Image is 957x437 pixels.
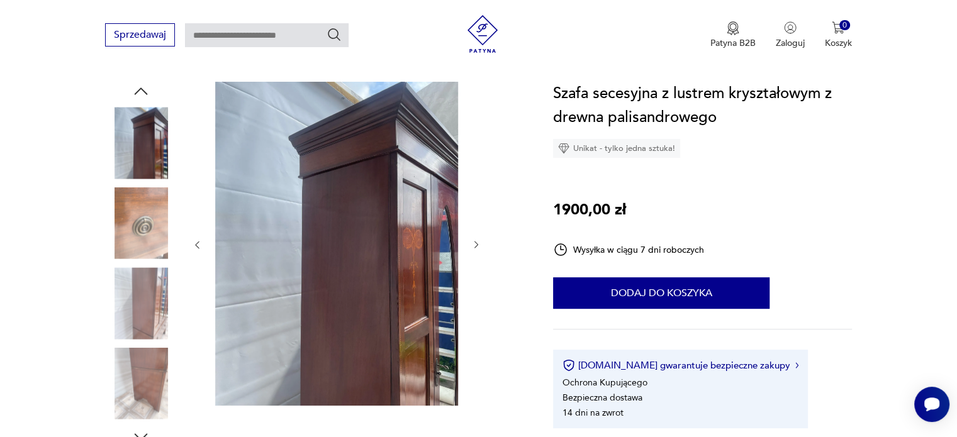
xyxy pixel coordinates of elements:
button: Sprzedawaj [105,23,175,47]
div: Unikat - tylko jedna sztuka! [553,139,680,158]
img: Zdjęcie produktu Szafa secesyjna z lustrem kryształowym z drewna palisandrowego [105,187,177,259]
img: Patyna - sklep z meblami i dekoracjami vintage [464,15,501,53]
button: Patyna B2B [710,21,756,49]
div: Wysyłka w ciągu 7 dni roboczych [553,242,704,257]
img: Zdjęcie produktu Szafa secesyjna z lustrem kryształowym z drewna palisandrowego [215,82,458,406]
li: Ochrona Kupującego [562,377,647,389]
img: Ikona diamentu [558,143,569,154]
img: Zdjęcie produktu Szafa secesyjna z lustrem kryształowym z drewna palisandrowego [105,107,177,179]
img: Zdjęcie produktu Szafa secesyjna z lustrem kryształowym z drewna palisandrowego [105,267,177,339]
button: Zaloguj [776,21,805,49]
img: Ikona medalu [727,21,739,35]
div: 0 [839,20,850,31]
button: 0Koszyk [825,21,852,49]
button: Szukaj [327,27,342,42]
h1: Szafa secesyjna z lustrem kryształowym z drewna palisandrowego [553,82,852,130]
a: Sprzedawaj [105,31,175,40]
p: Patyna B2B [710,37,756,49]
li: Bezpieczna dostawa [562,392,642,404]
img: Ikona strzałki w prawo [795,362,799,368]
img: Ikona certyfikatu [562,359,575,372]
iframe: Smartsupp widget button [914,387,949,422]
li: 14 dni na zwrot [562,407,624,419]
button: [DOMAIN_NAME] gwarantuje bezpieczne zakupy [562,359,798,372]
p: 1900,00 zł [553,198,626,222]
img: Zdjęcie produktu Szafa secesyjna z lustrem kryształowym z drewna palisandrowego [105,348,177,419]
p: Zaloguj [776,37,805,49]
button: Dodaj do koszyka [553,277,770,309]
img: Ikona koszyka [832,21,844,34]
a: Ikona medaluPatyna B2B [710,21,756,49]
p: Koszyk [825,37,852,49]
img: Ikonka użytkownika [784,21,797,34]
